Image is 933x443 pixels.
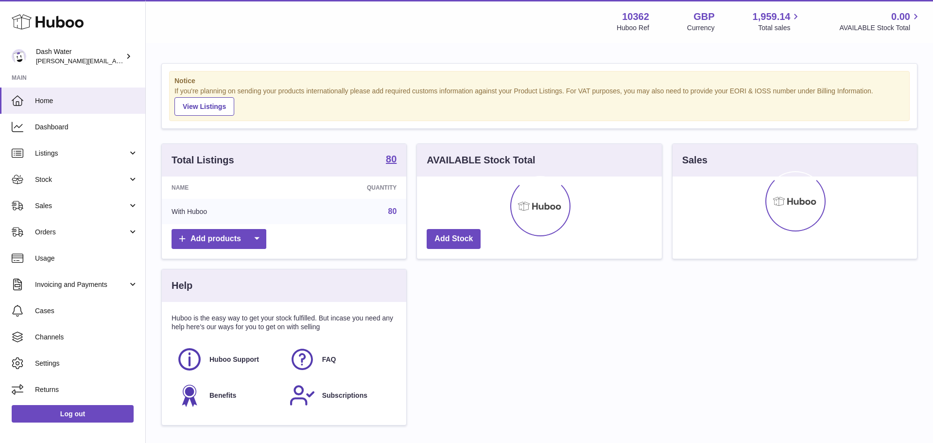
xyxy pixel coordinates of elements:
strong: 80 [386,154,397,164]
h3: AVAILABLE Stock Total [427,154,535,167]
a: Add Stock [427,229,481,249]
strong: GBP [693,10,714,23]
p: Huboo is the easy way to get your stock fulfilled. But incase you need any help here's our ways f... [172,314,397,332]
a: Log out [12,405,134,423]
span: Cases [35,306,138,316]
span: Usage [35,254,138,263]
strong: 10362 [622,10,649,23]
a: Benefits [176,382,279,408]
th: Name [162,177,291,199]
div: Dash Water [36,47,123,66]
span: Total sales [758,23,801,33]
h3: Total Listings [172,154,234,167]
a: Huboo Support [176,346,279,372]
span: Channels [35,333,138,342]
div: Currency [687,23,715,33]
span: Sales [35,201,128,211]
th: Quantity [291,177,407,199]
span: Home [35,96,138,106]
span: 0.00 [891,10,910,23]
span: 1,959.14 [753,10,791,23]
a: 80 [388,207,397,215]
span: Huboo Support [209,355,259,364]
a: 0.00 AVAILABLE Stock Total [839,10,921,33]
strong: Notice [174,76,904,86]
td: With Huboo [162,199,291,224]
a: FAQ [289,346,392,372]
div: If you're planning on sending your products internationally please add required customs informati... [174,87,904,116]
span: Orders [35,228,128,237]
span: Dashboard [35,123,138,132]
span: Benefits [209,391,236,400]
a: Add products [172,229,266,249]
span: AVAILABLE Stock Total [839,23,921,33]
a: View Listings [174,97,234,116]
span: Returns [35,385,138,394]
img: james@dash-water.com [12,49,26,64]
h3: Help [172,279,192,292]
div: Huboo Ref [617,23,649,33]
span: [PERSON_NAME][EMAIL_ADDRESS][DOMAIN_NAME] [36,57,195,65]
h3: Sales [682,154,708,167]
a: Subscriptions [289,382,392,408]
span: Settings [35,359,138,368]
span: Invoicing and Payments [35,280,128,289]
span: Listings [35,149,128,158]
span: Subscriptions [322,391,367,400]
span: Stock [35,175,128,184]
a: 80 [386,154,397,166]
span: FAQ [322,355,336,364]
a: 1,959.14 Total sales [753,10,802,33]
